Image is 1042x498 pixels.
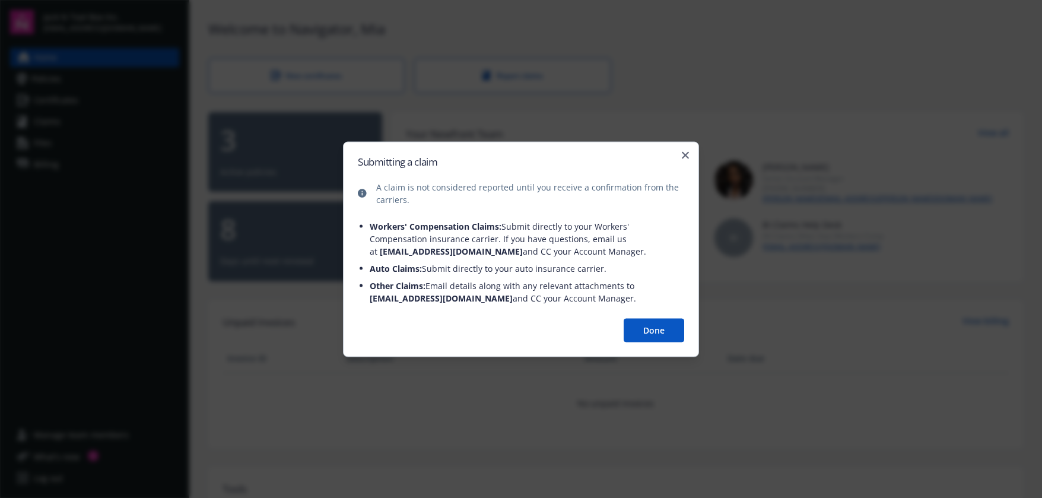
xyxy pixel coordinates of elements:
button: Done [624,318,684,342]
span: [EMAIL_ADDRESS][DOMAIN_NAME] [370,292,513,303]
span: Workers' Compensation Claims: [370,220,501,231]
span: A claim is not considered reported until you receive a confirmation from the carriers. [376,180,684,205]
h2: Submitting a claim [358,156,684,166]
span: Submit directly to your auto insurance carrier. [370,262,606,274]
span: Submit directly to your Workers' Compensation insurance carrier. If you have questions, email us ... [370,220,646,256]
span: Other Claims: [370,280,425,291]
span: [EMAIL_ADDRESS][DOMAIN_NAME] [380,245,523,256]
span: Email details along with any relevant attachments to and CC your Account Manager. [370,280,636,303]
span: Auto Claims: [370,262,422,274]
